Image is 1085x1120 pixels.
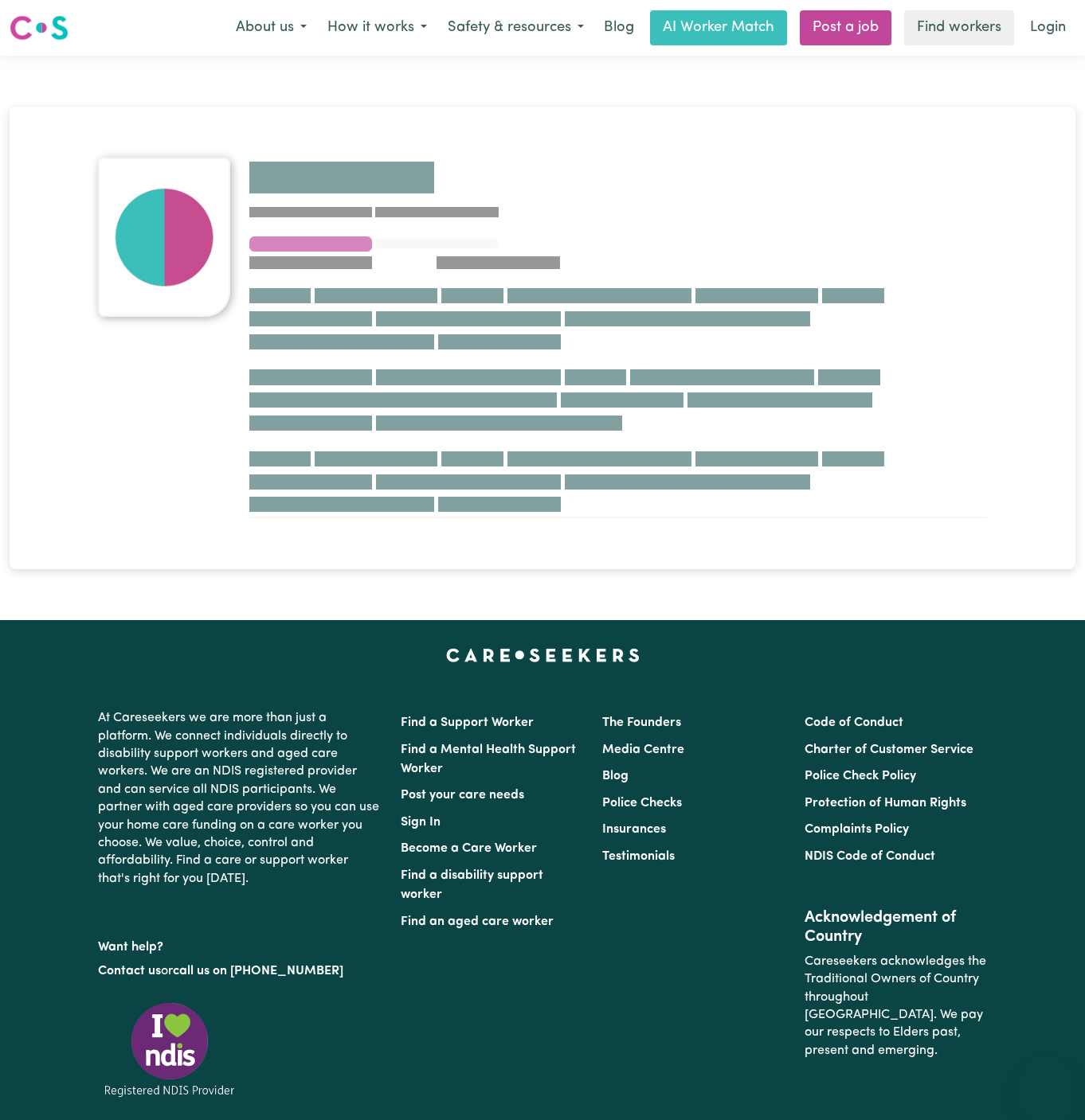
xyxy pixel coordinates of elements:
a: Become a Care Worker [401,842,537,855]
a: Insurances [602,823,666,836]
a: Testimonials [602,850,675,863]
a: Post a job [800,10,891,45]
a: Careseekers home page [446,649,640,661]
a: Careseekers logo [10,10,69,46]
a: Post your care needs [401,789,524,802]
a: Find workers [904,10,1014,45]
p: Careseekers acknowledges the Traditional Owners of Country throughout [GEOGRAPHIC_DATA]. We pay o... [805,946,987,1066]
a: Login [1020,10,1075,45]
p: Want help? [98,932,382,956]
p: or [98,956,382,986]
p: At Careseekers we are more than just a platform. We connect individuals directly to disability su... [98,703,382,894]
a: Charter of Customer Service [805,743,973,756]
a: Sign In [401,816,441,829]
a: Police Checks [602,797,682,810]
a: Protection of Human Rights [805,797,966,810]
a: The Founders [602,716,681,729]
button: How it works [317,11,437,45]
img: Registered NDIS provider [98,1000,241,1099]
a: Code of Conduct [805,716,903,729]
a: Find an aged care worker [401,915,554,928]
a: Media Centre [602,743,684,756]
a: Find a Mental Health Support Worker [401,743,576,775]
iframe: Button to launch messaging window [1021,1056,1072,1107]
a: Police Check Policy [805,770,916,782]
h2: Acknowledgement of Country [805,908,987,946]
a: AI Worker Match [650,10,787,45]
button: About us [225,11,317,45]
a: Find a disability support worker [401,869,543,901]
a: call us on [PHONE_NUMBER] [173,965,343,978]
a: Contact us [98,965,161,978]
a: Complaints Policy [805,823,909,836]
a: Blog [602,770,629,782]
img: Careseekers logo [10,14,69,42]
button: Safety & resources [437,11,594,45]
a: Find a Support Worker [401,716,534,729]
a: Blog [594,10,644,45]
a: NDIS Code of Conduct [805,850,935,863]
